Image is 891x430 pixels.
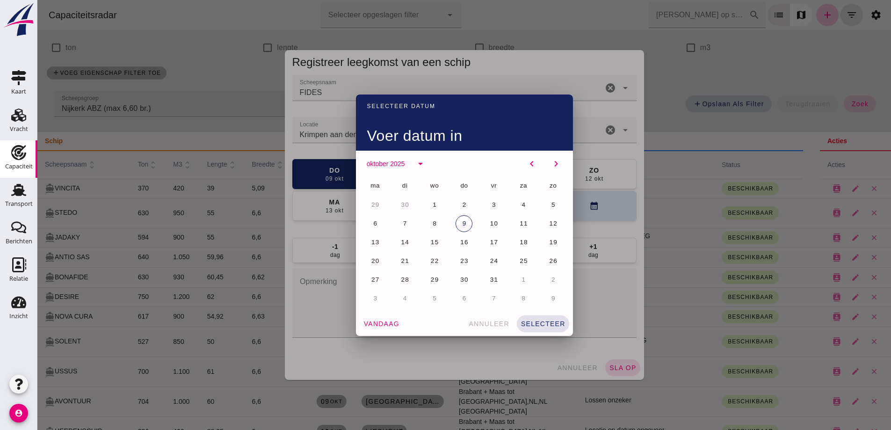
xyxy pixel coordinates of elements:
[9,276,28,282] div: Relatie
[2,2,36,37] img: logo-small.a267ee39.svg
[10,126,28,132] div: Vracht
[11,88,26,95] div: Kaart
[5,163,33,169] div: Capaciteit
[9,404,28,423] i: account_circle
[9,313,28,319] div: Inzicht
[5,201,33,207] div: Transport
[6,238,32,244] div: Berichten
